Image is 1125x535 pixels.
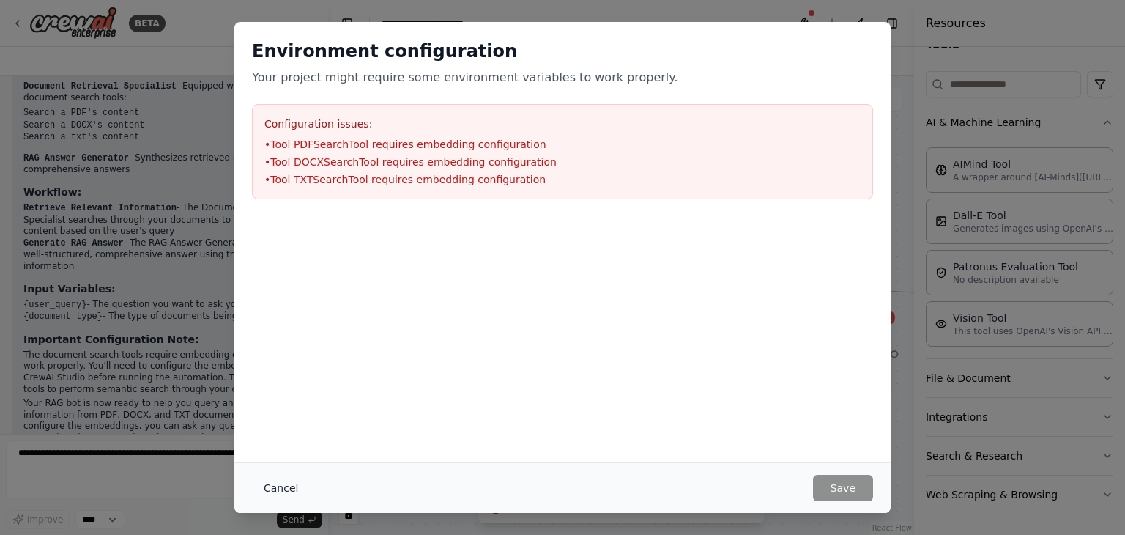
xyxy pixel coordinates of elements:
[264,155,861,169] li: • Tool DOCXSearchTool requires embedding configuration
[264,172,861,187] li: • Tool TXTSearchTool requires embedding configuration
[252,69,873,86] p: Your project might require some environment variables to work properly.
[264,117,861,131] h3: Configuration issues:
[252,475,310,501] button: Cancel
[252,40,873,63] h2: Environment configuration
[264,137,861,152] li: • Tool PDFSearchTool requires embedding configuration
[813,475,873,501] button: Save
